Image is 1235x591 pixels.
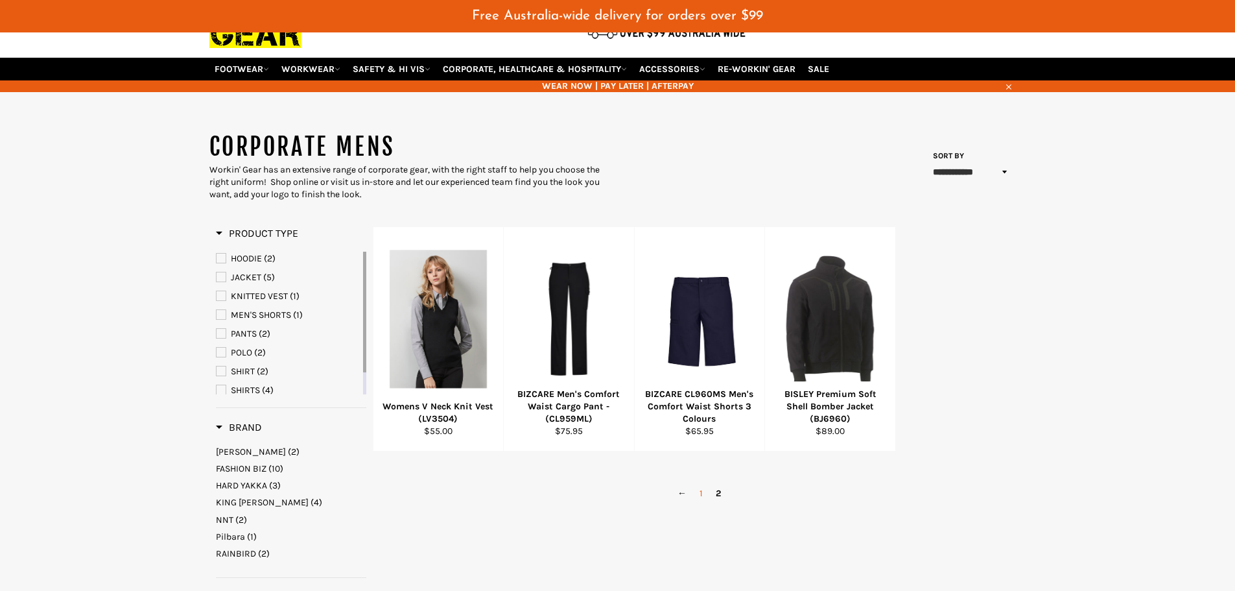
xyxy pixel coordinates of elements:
[209,80,1026,92] span: WEAR NOW | PAY LATER | AFTERPAY
[231,272,261,283] span: JACKET
[381,400,495,426] div: Womens V Neck Knit Vest (LV3504)
[276,58,346,80] a: WORKWEAR
[512,388,626,426] div: BIZCARE Men's Comfort Waist Cargo Pant - (CL959ML)
[258,548,270,559] span: (2)
[231,309,291,320] span: MEN'S SHORTS
[269,480,281,491] span: (3)
[257,366,268,377] span: (2)
[259,328,270,339] span: (2)
[216,446,286,457] span: [PERSON_NAME]
[709,484,727,503] span: 2
[347,58,436,80] a: SAFETY & HI VIS
[693,484,709,503] a: 1
[216,227,298,240] h3: Product Type
[803,58,834,80] a: SALE
[216,446,366,458] a: BISLEY
[235,514,247,525] span: (2)
[438,58,632,80] a: CORPORATE, HEALTHCARE & HOSPITALITY
[216,463,266,474] span: FASHION BIZ
[293,309,303,320] span: (1)
[216,365,360,379] a: SHIRT
[216,497,309,508] span: KING [PERSON_NAME]
[216,548,256,559] span: RAINBIRD
[216,531,245,542] span: Pilbara
[216,421,262,433] span: Brand
[773,388,888,426] div: BISLEY Premium Soft Shell Bomber Jacket (BJ6960)
[216,479,366,492] a: HARD YAKKA
[634,227,765,452] a: BIZCARE CL960MS Men's Comfort Waist Shorts 3 ColoursBIZCARE CL960MS Men's Comfort Waist Shorts 3 ...
[764,227,895,452] a: BISLEY Premium Soft Shell Bomber Jacket (BJ6960)BISLEY Premium Soft Shell Bomber Jacket (BJ6960)$...
[254,347,266,358] span: (2)
[216,480,267,491] span: HARD YAKKA
[216,531,366,543] a: Pilbara
[216,383,360,398] a: SHIRTS
[216,548,366,560] a: RAINBIRD
[231,366,255,377] span: SHIRT
[209,58,274,80] a: FOOTWEAR
[288,446,300,457] span: (2)
[231,291,288,302] span: KNITTED VEST
[263,272,275,283] span: (5)
[268,463,283,474] span: (10)
[262,385,274,396] span: (4)
[929,151,965,162] label: Sort by
[209,163,618,201] div: Workin' Gear has an extensive range of corporate gear, with the right staff to help you choose th...
[216,308,360,322] a: MEN'S SHORTS
[216,327,360,341] a: PANTS
[290,291,300,302] span: (1)
[671,484,693,503] a: ←
[216,252,360,266] a: HOODIE
[216,289,360,304] a: KNITTED VEST
[247,531,257,542] span: (1)
[216,514,233,525] span: NNT
[216,346,360,360] a: POLO
[216,514,366,526] a: NNT
[216,463,366,475] a: FASHION BIZ
[231,253,262,264] span: HOODIE
[231,328,257,339] span: PANTS
[642,388,757,426] div: BIZCARE CL960MS Men's Comfort Waist Shorts 3 Colours
[311,497,322,508] span: (4)
[712,58,801,80] a: RE-WORKIN' GEAR
[373,227,504,452] a: Womens V Neck Knit Vest (LV3504)Womens V Neck Knit Vest (LV3504)$55.00
[209,131,618,163] h1: CORPORATE MENS
[231,385,260,396] span: SHIRTS
[264,253,276,264] span: (2)
[216,227,298,239] span: Product Type
[503,227,634,452] a: BIZCARE Men's Comfort Waist Cargo Pant - (CL959ML)BIZCARE Men's Comfort Waist Cargo Pant - (CL959...
[216,421,262,434] h3: Brand
[231,347,252,358] span: POLO
[216,496,366,509] a: KING GEE
[216,271,360,285] a: JACKET
[472,9,763,23] span: Free Australia-wide delivery for orders over $99
[634,58,711,80] a: ACCESSORIES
